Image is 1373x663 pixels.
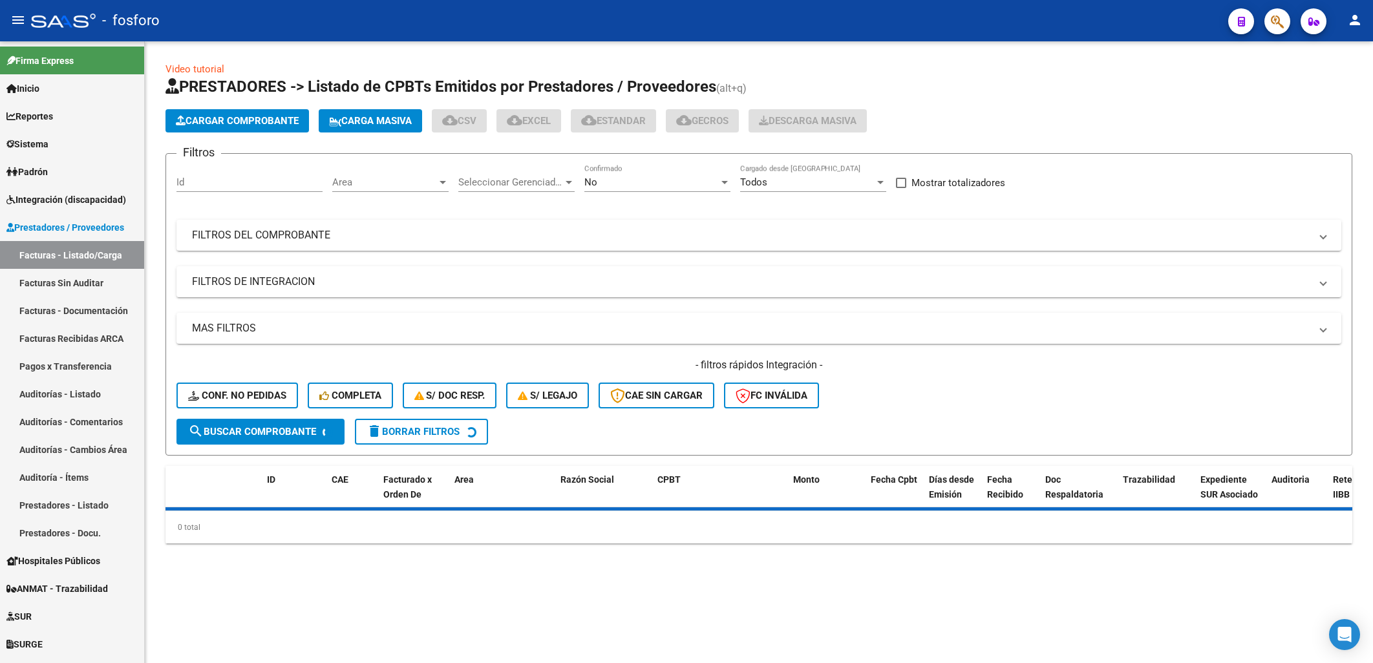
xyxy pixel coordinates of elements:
button: Carga Masiva [319,109,422,132]
span: Cargar Comprobante [176,115,299,127]
button: Borrar Filtros [355,419,488,445]
mat-panel-title: FILTROS DE INTEGRACION [192,275,1310,289]
datatable-header-cell: Monto [788,466,866,523]
mat-icon: cloud_download [442,112,458,128]
span: Buscar Comprobante [188,426,316,437]
span: Area [332,176,437,188]
span: Integración (discapacidad) [6,193,126,207]
mat-icon: cloud_download [507,112,522,128]
datatable-header-cell: Doc Respaldatoria [1040,466,1118,523]
span: Prestadores / Proveedores [6,220,124,235]
mat-expansion-panel-header: FILTROS DEL COMPROBANTE [176,220,1341,251]
span: Razón Social [560,474,614,485]
span: (alt+q) [716,82,747,94]
datatable-header-cell: CPBT [652,466,788,523]
datatable-header-cell: ID [262,466,326,523]
span: Trazabilidad [1123,474,1175,485]
span: ID [267,474,275,485]
mat-icon: menu [10,12,26,28]
mat-icon: cloud_download [676,112,692,128]
button: EXCEL [496,109,561,132]
datatable-header-cell: Días desde Emisión [924,466,982,523]
h4: - filtros rápidos Integración - [176,358,1341,372]
button: Completa [308,383,393,408]
button: FC Inválida [724,383,819,408]
span: No [584,176,597,188]
span: Carga Masiva [329,115,412,127]
span: SURGE [6,637,43,651]
span: Gecros [676,115,729,127]
span: EXCEL [507,115,551,127]
span: Conf. no pedidas [188,390,286,401]
mat-icon: search [188,423,204,439]
button: Estandar [571,109,656,132]
span: Hospitales Públicos [6,554,100,568]
button: Buscar Comprobante [176,419,345,445]
datatable-header-cell: Trazabilidad [1118,466,1195,523]
span: Fecha Cpbt [871,474,917,485]
mat-expansion-panel-header: MAS FILTROS [176,313,1341,344]
mat-expansion-panel-header: FILTROS DE INTEGRACION [176,266,1341,297]
span: SUR [6,609,32,624]
span: Fecha Recibido [987,474,1023,500]
span: Descarga Masiva [759,115,857,127]
app-download-masive: Descarga masiva de comprobantes (adjuntos) [749,109,867,132]
datatable-header-cell: CAE [326,466,378,523]
button: CSV [432,109,487,132]
span: CSV [442,115,476,127]
span: Padrón [6,165,48,179]
span: Reportes [6,109,53,123]
span: Facturado x Orden De [383,474,432,500]
mat-panel-title: FILTROS DEL COMPROBANTE [192,228,1310,242]
span: Días desde Emisión [929,474,974,500]
span: Expediente SUR Asociado [1200,474,1258,500]
span: CAE [332,474,348,485]
datatable-header-cell: Area [449,466,537,523]
datatable-header-cell: Fecha Cpbt [866,466,924,523]
button: Cargar Comprobante [165,109,309,132]
div: Open Intercom Messenger [1329,619,1360,650]
span: Mostrar totalizadores [911,175,1005,191]
span: Inicio [6,81,39,96]
span: S/ Doc Resp. [414,390,485,401]
mat-icon: cloud_download [581,112,597,128]
div: 0 total [165,511,1352,543]
datatable-header-cell: Facturado x Orden De [378,466,449,523]
span: Monto [793,474,820,485]
a: Video tutorial [165,63,224,75]
span: CPBT [657,474,681,485]
span: FC Inválida [736,390,807,401]
span: Sistema [6,137,48,151]
span: ANMAT - Trazabilidad [6,582,108,596]
mat-icon: person [1347,12,1363,28]
button: Conf. no pedidas [176,383,298,408]
button: CAE SIN CARGAR [599,383,714,408]
span: PRESTADORES -> Listado de CPBTs Emitidos por Prestadores / Proveedores [165,78,716,96]
span: S/ legajo [518,390,577,401]
button: Gecros [666,109,739,132]
span: Todos [740,176,767,188]
span: Area [454,474,474,485]
button: S/ legajo [506,383,589,408]
span: - fosforo [102,6,160,35]
datatable-header-cell: Expediente SUR Asociado [1195,466,1266,523]
span: Estandar [581,115,646,127]
datatable-header-cell: Auditoria [1266,466,1328,523]
span: CAE SIN CARGAR [610,390,703,401]
mat-panel-title: MAS FILTROS [192,321,1310,335]
button: Descarga Masiva [749,109,867,132]
mat-icon: delete [367,423,382,439]
datatable-header-cell: Fecha Recibido [982,466,1040,523]
button: S/ Doc Resp. [403,383,497,408]
span: Firma Express [6,54,74,68]
datatable-header-cell: Razón Social [555,466,652,523]
span: Seleccionar Gerenciador [458,176,563,188]
h3: Filtros [176,143,221,162]
span: Auditoria [1272,474,1310,485]
span: Doc Respaldatoria [1045,474,1103,500]
span: Borrar Filtros [367,426,460,437]
span: Completa [319,390,381,401]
